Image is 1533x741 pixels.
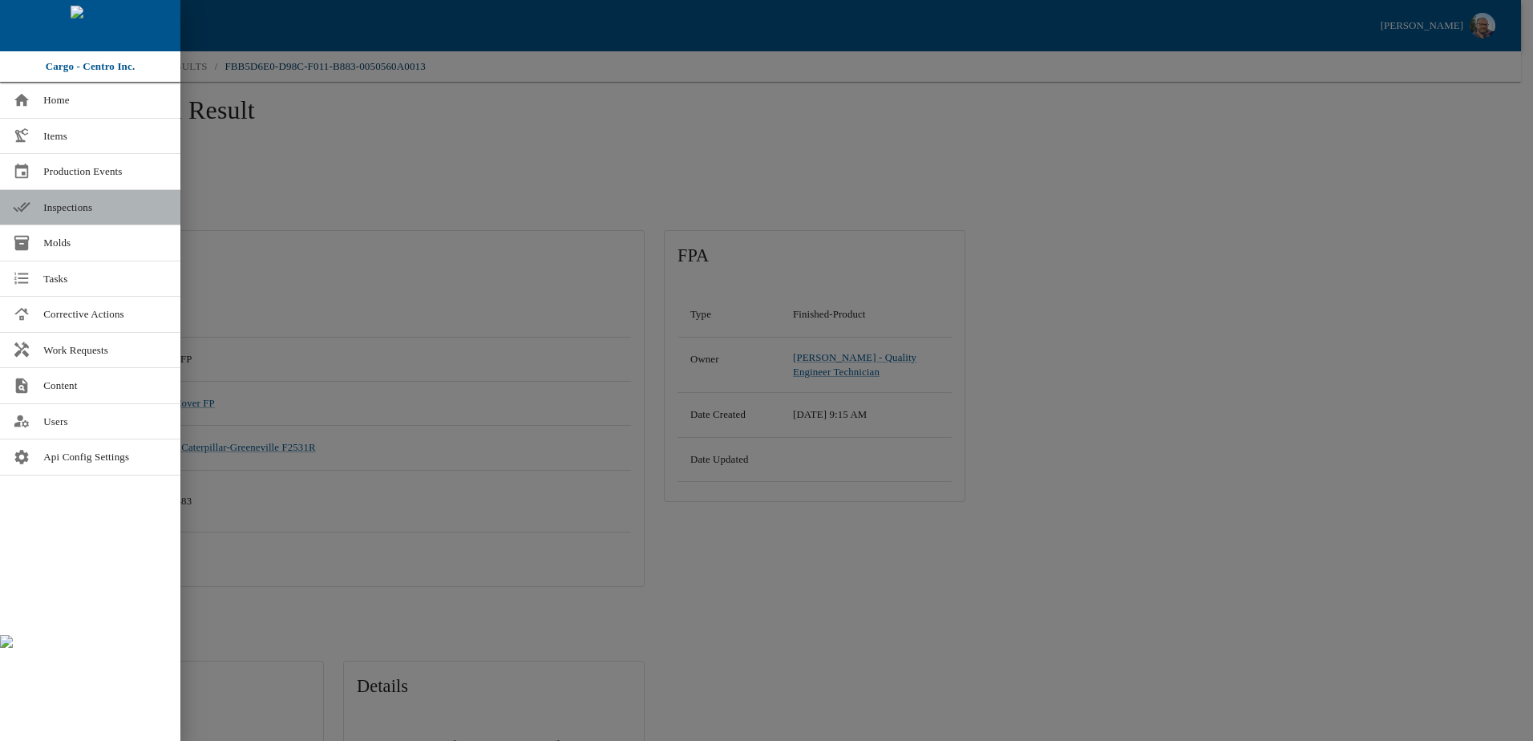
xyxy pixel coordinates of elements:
[43,200,168,216] span: Inspections
[43,449,168,465] span: Api Config Settings
[43,306,168,322] span: Corrective Actions
[43,342,168,358] span: Work Requests
[71,6,111,46] img: cargo logo
[43,164,168,180] span: Production Events
[43,271,168,287] span: Tasks
[43,92,168,108] span: Home
[43,414,168,430] span: Users
[43,128,168,144] span: Items
[43,378,168,394] span: Content
[43,235,168,251] span: Molds
[46,59,136,75] p: Cargo - Centro Inc.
